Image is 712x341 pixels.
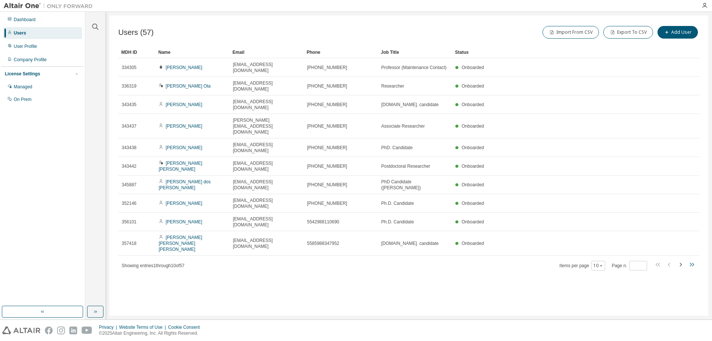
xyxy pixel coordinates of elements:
[122,163,136,169] span: 343442
[166,201,202,206] a: [PERSON_NAME]
[657,26,698,39] button: Add User
[233,62,300,73] span: [EMAIL_ADDRESS][DOMAIN_NAME]
[45,327,53,334] img: facebook.svg
[381,179,449,191] span: PhD Candidate ([PERSON_NAME])
[462,201,484,206] span: Onboarded
[122,263,185,268] span: Showing entries 1 through 10 of 57
[462,145,484,150] span: Onboarded
[233,99,300,111] span: [EMAIL_ADDRESS][DOMAIN_NAME]
[307,200,347,206] span: [PHONE_NUMBER]
[381,83,404,89] span: Researcher
[462,65,484,70] span: Onboarded
[122,123,136,129] span: 343437
[159,179,211,190] a: [PERSON_NAME] dos [PERSON_NAME]
[381,123,425,129] span: Associate Researcher
[307,102,347,108] span: [PHONE_NUMBER]
[603,26,653,39] button: Export To CSV
[69,327,77,334] img: linkedin.svg
[462,102,484,107] span: Onboarded
[122,240,136,246] span: 357418
[233,117,300,135] span: [PERSON_NAME][EMAIL_ADDRESS][DOMAIN_NAME]
[543,26,599,39] button: Import From CSV
[159,161,202,172] a: [PERSON_NAME] [PERSON_NAME]
[381,145,413,151] span: PhD. Candidate
[118,28,154,37] span: Users (57)
[158,46,227,58] div: Name
[307,163,347,169] span: [PHONE_NUMBER]
[233,197,300,209] span: [EMAIL_ADDRESS][DOMAIN_NAME]
[166,102,202,107] a: [PERSON_NAME]
[307,123,347,129] span: [PHONE_NUMBER]
[166,145,202,150] a: [PERSON_NAME]
[4,2,96,10] img: Altair One
[166,65,202,70] a: [PERSON_NAME]
[14,43,37,49] div: User Profile
[233,80,300,92] span: [EMAIL_ADDRESS][DOMAIN_NAME]
[612,261,647,270] span: Page n.
[455,46,661,58] div: Status
[159,235,202,252] a: [PERSON_NAME] [PERSON_NAME] [PERSON_NAME]
[381,163,430,169] span: Postdoctoral Researcher
[166,83,211,89] a: [PERSON_NAME] Ota
[307,46,375,58] div: Phone
[307,240,339,246] span: 5585988347952
[166,219,202,224] a: [PERSON_NAME]
[82,327,92,334] img: youtube.svg
[381,219,414,225] span: Ph.D. Candidate
[233,160,300,172] span: [EMAIL_ADDRESS][DOMAIN_NAME]
[462,241,484,246] span: Onboarded
[122,219,136,225] span: 356101
[233,179,300,191] span: [EMAIL_ADDRESS][DOMAIN_NAME]
[121,46,152,58] div: MDH ID
[166,124,202,129] a: [PERSON_NAME]
[381,102,439,108] span: [DOMAIN_NAME]. candidate
[233,237,300,249] span: [EMAIL_ADDRESS][DOMAIN_NAME]
[122,182,136,188] span: 345887
[119,324,168,330] div: Website Terms of Use
[307,145,347,151] span: [PHONE_NUMBER]
[99,330,204,337] p: © 2025 Altair Engineering, Inc. All Rights Reserved.
[14,17,36,23] div: Dashboard
[381,65,446,71] span: Professor (Maintenance Contact)
[122,200,136,206] span: 352146
[381,240,439,246] span: [DOMAIN_NAME]. candidate
[233,142,300,154] span: [EMAIL_ADDRESS][DOMAIN_NAME]
[560,261,605,270] span: Items per page
[2,327,40,334] img: altair_logo.svg
[593,263,603,269] button: 10
[14,96,32,102] div: On Prem
[14,57,47,63] div: Company Profile
[14,84,32,90] div: Managed
[233,216,300,228] span: [EMAIL_ADDRESS][DOMAIN_NAME]
[381,200,414,206] span: Ph.D. Candidate
[99,324,119,330] div: Privacy
[307,65,347,71] span: [PHONE_NUMBER]
[462,124,484,129] span: Onboarded
[57,327,65,334] img: instagram.svg
[462,219,484,224] span: Onboarded
[122,65,136,71] span: 334305
[122,145,136,151] span: 343438
[168,324,204,330] div: Cookie Consent
[233,46,301,58] div: Email
[122,83,136,89] span: 336319
[462,164,484,169] span: Onboarded
[462,182,484,187] span: Onboarded
[462,83,484,89] span: Onboarded
[307,182,347,188] span: [PHONE_NUMBER]
[307,83,347,89] span: [PHONE_NUMBER]
[307,219,339,225] span: 5542988110690
[122,102,136,108] span: 343435
[14,30,26,36] div: Users
[5,71,40,77] div: License Settings
[381,46,449,58] div: Job Title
